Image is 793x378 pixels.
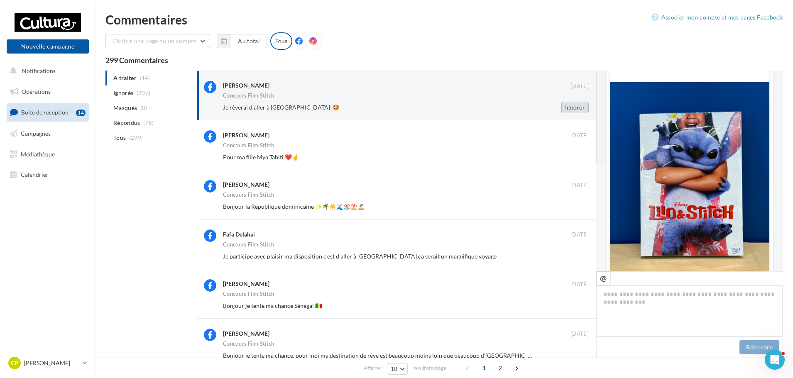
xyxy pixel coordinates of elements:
span: Calendrier [21,171,49,178]
span: Bonjour je tente ma chance, pour moi ma destination de rêve est beaucoup moins loin que beaucoup ... [223,352,697,359]
button: Nouvelle campagne [7,39,89,54]
button: Ignorer [561,102,589,113]
span: Bonjour je tente ma chance Sénégal 🇸🇳 [223,302,322,309]
div: [PERSON_NAME] [223,131,269,139]
a: CP [PERSON_NAME] [7,355,89,371]
a: Calendrier [5,166,91,183]
span: Tous [113,134,126,142]
div: Concours Film Stitch [223,291,274,297]
span: Masqués [113,104,137,112]
a: Opérations [5,83,91,100]
i: @ [600,274,607,282]
p: [PERSON_NAME] [24,359,79,367]
button: @ [596,271,610,285]
span: Bonjour la République dominicaine ✨🌴☀️🌊🏖️⛱️🏝️ [223,203,365,210]
button: 10 [387,363,408,375]
div: [PERSON_NAME] [223,180,269,189]
span: [DATE] [570,83,589,90]
span: Notifications [22,67,56,74]
a: Boîte de réception14 [5,103,91,121]
button: Notifications [5,62,87,80]
span: Opérations [22,88,51,95]
span: Je rêverai d'aller à [GEOGRAPHIC_DATA]!🤩 [223,104,339,111]
a: Associer mon compte et mes pages Facebook [651,12,783,22]
div: Concours Film Stitch [223,143,274,148]
span: Boîte de réception [21,109,69,116]
button: Répondre [739,340,779,354]
div: Tous [270,32,292,50]
iframe: Intercom live chat [765,350,785,370]
span: Choisir une page ou un compte [113,37,196,44]
button: Au total [231,34,267,48]
div: [PERSON_NAME] [223,329,269,338]
div: [PERSON_NAME] [223,280,269,288]
span: CP [11,359,18,367]
span: (78) [143,119,154,126]
span: Ignorés [113,89,133,97]
div: 14 [76,110,86,116]
span: [DATE] [570,231,589,239]
span: 2 [494,361,507,375]
span: (0) [140,105,147,111]
a: Médiathèque [5,146,91,163]
span: Je participe avec plaisir ma disposition c'est d aller à [GEOGRAPHIC_DATA] ça serait un magnifiqu... [223,253,497,260]
span: Campagnes [21,130,51,137]
span: Pour ma fille Mya Tahiti ❤️🤞 [223,154,299,161]
div: Concours Film Stitch [223,93,274,98]
div: Fafa Delahai [223,230,255,239]
div: Concours Film Stitch [223,242,274,247]
div: [PERSON_NAME] [223,81,269,90]
span: 10 [391,366,398,372]
span: Répondus [113,119,140,127]
span: (299) [129,134,143,141]
button: Choisir une page ou un compte [105,34,210,48]
span: [DATE] [570,330,589,338]
span: [DATE] [570,182,589,189]
div: Concours Film Stitch [223,192,274,198]
span: (207) [137,90,151,96]
div: 299 Commentaires [105,56,783,64]
button: Au total [217,34,267,48]
span: Médiathèque [21,150,55,157]
span: résultats/page [412,364,447,372]
span: [DATE] [570,132,589,139]
div: Commentaires [105,13,783,26]
span: Afficher [364,364,382,372]
div: Concours Film Stitch [223,341,274,346]
span: 1 [477,361,491,375]
span: [DATE] [570,281,589,288]
a: Campagnes [5,125,91,142]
